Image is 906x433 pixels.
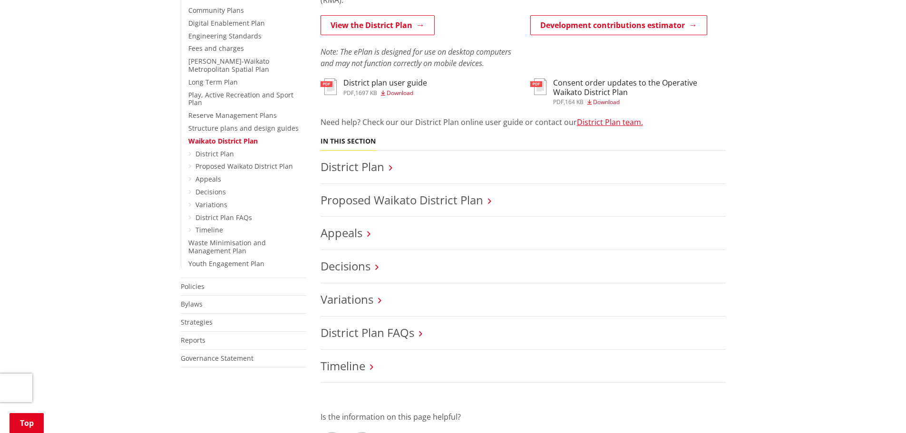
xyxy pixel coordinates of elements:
[553,78,726,96] h3: Consent order updates to the Operative Waikato District Plan
[343,89,354,97] span: pdf
[553,98,564,106] span: pdf
[530,78,726,105] a: Consent order updates to the Operative Waikato District Plan pdf,164 KB Download
[195,174,221,183] a: Appeals
[321,192,483,208] a: Proposed Waikato District Plan
[188,57,269,74] a: [PERSON_NAME]-Waikato Metropolitan Spatial Plan
[862,393,896,427] iframe: Messenger Launcher
[321,225,362,241] a: Appeals
[321,116,726,128] p: Need help? Check our our District Plan online user guide or contact our
[321,137,376,145] h5: In this section
[181,299,203,308] a: Bylaws
[188,111,277,120] a: Reserve Management Plans
[565,98,584,106] span: 164 KB
[188,238,266,255] a: Waste Minimisation and Management Plan
[321,15,435,35] a: View the District Plan
[188,31,262,40] a: Engineering Standards
[10,413,44,433] a: Top
[321,291,373,307] a: Variations
[387,89,413,97] span: Download
[321,358,365,374] a: Timeline
[181,354,253,363] a: Governance Statement
[321,159,384,174] a: District Plan
[355,89,377,97] span: 1697 KB
[593,98,620,106] span: Download
[188,19,265,28] a: Digital Enablement Plan
[181,318,213,327] a: Strategies
[321,325,414,340] a: District Plan FAQs
[321,47,511,68] em: Note: The ePlan is designed for use on desktop computers and may not function correctly on mobile...
[321,258,370,274] a: Decisions
[195,200,227,209] a: Variations
[188,44,244,53] a: Fees and charges
[181,282,205,291] a: Policies
[195,213,252,222] a: District Plan FAQs
[577,117,643,127] a: District Plan team.
[553,99,726,105] div: ,
[321,78,337,95] img: document-pdf.svg
[195,162,293,171] a: Proposed Waikato District Plan
[188,90,293,107] a: Play, Active Recreation and Sport Plan
[343,90,427,96] div: ,
[181,336,205,345] a: Reports
[343,78,427,87] h3: District plan user guide
[195,187,226,196] a: Decisions
[321,411,726,423] p: Is the information on this page helpful?
[530,15,707,35] a: Development contributions estimator
[188,77,238,87] a: Long Term Plan
[188,124,299,133] a: Structure plans and design guides
[195,225,223,234] a: Timeline
[530,78,546,95] img: document-pdf.svg
[195,149,234,158] a: District Plan
[188,6,244,15] a: Community Plans
[188,259,264,268] a: Youth Engagement Plan
[188,136,258,145] a: Waikato District Plan
[321,78,427,96] a: District plan user guide pdf,1697 KB Download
